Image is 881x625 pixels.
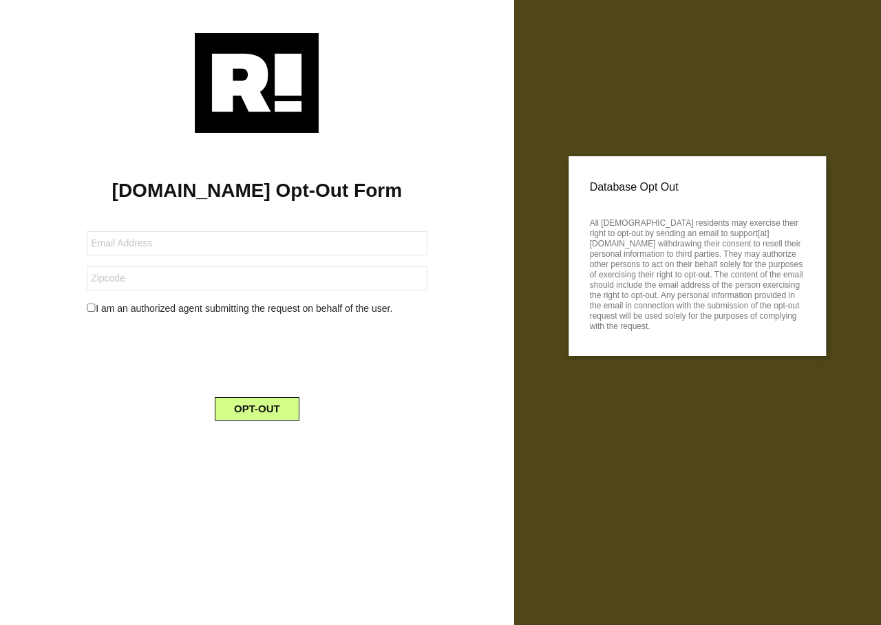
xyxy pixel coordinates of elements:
[195,33,319,133] img: Retention.com
[215,397,299,421] button: OPT-OUT
[590,214,805,332] p: All [DEMOGRAPHIC_DATA] residents may exercise their right to opt-out by sending an email to suppo...
[87,231,427,255] input: Email Address
[76,301,437,316] div: I am an authorized agent submitting the request on behalf of the user.
[152,327,361,381] iframe: reCAPTCHA
[87,266,427,290] input: Zipcode
[590,177,805,198] p: Database Opt Out
[21,179,493,202] h1: [DOMAIN_NAME] Opt-Out Form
